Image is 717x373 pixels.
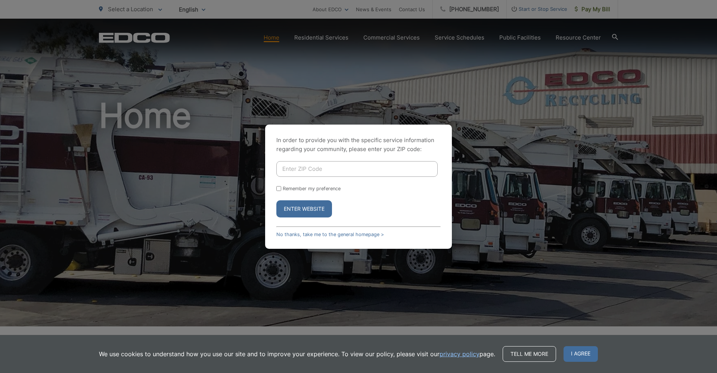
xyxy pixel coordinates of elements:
a: No thanks, take me to the general homepage > [276,232,384,237]
label: Remember my preference [283,186,341,191]
p: In order to provide you with the specific service information regarding your community, please en... [276,136,441,154]
button: Enter Website [276,200,332,217]
p: We use cookies to understand how you use our site and to improve your experience. To view our pol... [99,350,495,358]
a: Tell me more [503,346,556,362]
span: I agree [564,346,598,362]
a: privacy policy [440,350,479,358]
input: Enter ZIP Code [276,161,438,177]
